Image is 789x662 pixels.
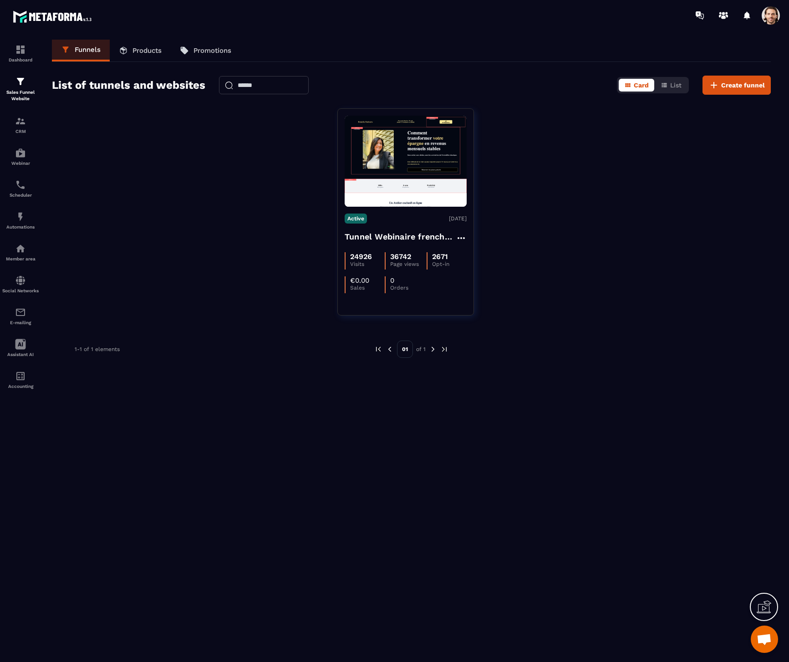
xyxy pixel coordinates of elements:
[15,275,26,286] img: social-network
[432,252,448,261] p: 2671
[15,116,26,127] img: formation
[52,76,205,94] h2: List of tunnels and websites
[702,76,771,95] button: Create funnel
[2,288,39,293] p: Social Networks
[721,81,765,90] span: Create funnel
[2,320,39,325] p: E-mailing
[2,37,39,69] a: formationformationDashboard
[75,46,101,54] p: Funnels
[2,89,39,102] p: Sales Funnel Website
[374,345,382,353] img: prev
[634,81,649,89] span: Card
[2,236,39,268] a: automationsautomationsMember area
[15,371,26,382] img: accountant
[15,243,26,254] img: automations
[2,384,39,389] p: Accounting
[670,81,682,89] span: List
[350,261,385,267] p: Visits
[2,204,39,236] a: automationsautomationsAutomations
[2,224,39,229] p: Automations
[2,173,39,204] a: schedulerschedulerScheduler
[449,215,467,222] p: [DATE]
[2,352,39,357] p: Assistant AI
[15,44,26,55] img: formation
[2,364,39,396] a: accountantaccountantAccounting
[75,346,120,352] p: 1-1 of 1 elements
[2,193,39,198] p: Scheduler
[15,148,26,158] img: automations
[390,276,394,285] p: 0
[751,626,778,653] div: Open chat
[15,76,26,87] img: formation
[440,345,448,353] img: next
[350,276,369,285] p: €0.00
[15,211,26,222] img: automations
[52,40,110,61] a: Funnels
[2,141,39,173] a: automationsautomationsWebinar
[397,341,413,358] p: 01
[2,69,39,109] a: formationformationSales Funnel Website
[132,46,162,55] p: Products
[15,307,26,318] img: email
[655,79,687,92] button: List
[2,332,39,364] a: Assistant AI
[2,300,39,332] a: emailemailE-mailing
[2,256,39,261] p: Member area
[350,252,372,261] p: 24926
[429,345,437,353] img: next
[345,214,367,224] p: Active
[193,46,231,55] p: Promotions
[390,285,425,291] p: Orders
[2,109,39,141] a: formationformationCRM
[345,230,456,243] h4: Tunnel Webinaire frenchy partners
[619,79,654,92] button: Card
[13,8,95,25] img: logo
[390,261,426,267] p: Page views
[345,116,467,207] img: image
[416,346,426,353] p: of 1
[432,261,467,267] p: Opt-in
[171,40,240,61] a: Promotions
[2,161,39,166] p: Webinar
[110,40,171,61] a: Products
[386,345,394,353] img: prev
[2,57,39,62] p: Dashboard
[350,285,385,291] p: Sales
[2,129,39,134] p: CRM
[15,179,26,190] img: scheduler
[2,268,39,300] a: social-networksocial-networkSocial Networks
[390,252,411,261] p: 36742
